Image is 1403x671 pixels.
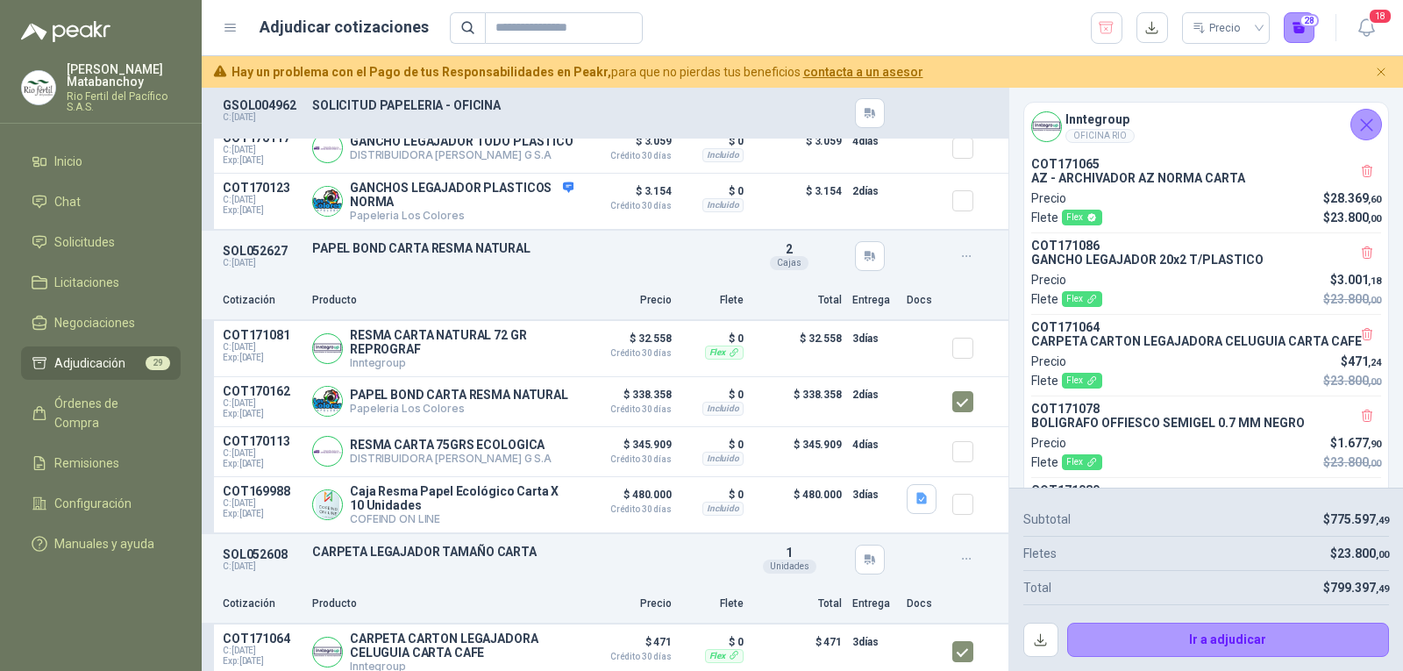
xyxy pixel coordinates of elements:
span: Exp: [DATE] [223,155,302,166]
span: 1 [786,546,793,560]
span: 23.800 [1330,211,1381,225]
a: Configuración [21,487,181,520]
a: Órdenes de Compra [21,387,181,439]
p: $ [1323,189,1381,208]
p: GANCHOS LEGAJADOR PLASTICOS NORMA [350,181,573,209]
div: Incluido [702,502,744,516]
p: $ 338.358 [584,384,672,414]
p: $ 0 [682,632,744,653]
span: ,49 [1376,515,1389,526]
p: 4 días [852,131,896,152]
div: Flex [705,649,744,663]
div: Cajas [770,256,808,270]
a: Licitaciones [21,266,181,299]
span: ,00 [1368,458,1381,469]
p: CARPETA CARTON LEGAJADORA CELUGUIA CARTA CAFE [1031,334,1381,348]
p: $ 32.558 [584,328,672,358]
p: Subtotal [1023,510,1071,529]
p: Docs [907,292,942,309]
p: Precio [584,596,672,612]
p: DISTRIBUIDORA [PERSON_NAME] G S.A [350,148,573,161]
p: $ 345.909 [584,434,672,464]
span: ,00 [1368,295,1381,306]
img: Company Logo [313,490,342,519]
p: $ [1330,270,1381,289]
h1: Adjudicar cotizaciones [260,15,429,39]
span: Manuales y ayuda [54,534,154,553]
p: COT171081 [223,328,302,342]
p: Flete [682,596,744,612]
p: 4 días [852,434,896,455]
span: 23.800 [1330,292,1381,306]
span: para que no pierdas tus beneficios [231,62,923,82]
p: PAPEL BOND CARTA RESMA NATURAL [312,241,735,255]
p: Precio [1031,270,1066,289]
span: Remisiones [54,453,119,473]
div: OFICINA RIO [1065,129,1135,143]
p: Flete [1031,289,1102,309]
p: $ [1323,371,1381,390]
p: GSOL004962 [223,98,302,112]
span: Crédito 30 días [584,653,672,661]
span: 471 [1348,354,1381,368]
button: Ir a adjudicar [1067,623,1390,658]
p: Caja Resma Papel Ecológico Carta X 10 Unidades [350,484,573,512]
img: Company Logo [313,187,342,216]
p: Inntegroup [350,356,573,369]
span: ,60 [1368,194,1381,205]
div: Flex [1062,291,1102,307]
p: $ 32.558 [754,328,842,369]
p: $ 345.909 [754,434,842,469]
p: RESMA CARTA NATURAL 72 GR REPROGRAF [350,328,573,356]
span: Configuración [54,494,132,513]
span: 799.397 [1330,581,1389,595]
p: Fletes [1023,544,1057,563]
a: Adjudicación29 [21,346,181,380]
img: Company Logo [1032,112,1061,141]
p: Flete [1031,371,1102,390]
div: Incluido [702,452,744,466]
span: 3.001 [1337,273,1381,287]
span: C: [DATE] [223,498,302,509]
p: Entrega [852,596,896,612]
div: Incluido [702,402,744,416]
span: Exp: [DATE] [223,509,302,519]
span: 23.800 [1330,374,1381,388]
b: Hay un problema con el Pago de tus Responsabilidades en Peakr, [231,65,611,79]
span: Chat [54,192,81,211]
div: Flex [705,346,744,360]
p: Cotización [223,596,302,612]
p: $ [1323,208,1381,227]
span: 29 [146,356,170,370]
button: 28 [1284,12,1315,44]
span: Inicio [54,152,82,171]
p: COT171064 [1031,320,1381,334]
p: DISTRIBUIDORA [PERSON_NAME] G S.A [350,452,552,465]
p: $ 471 [584,632,672,661]
p: PAPEL BOND CARTA RESMA NATURAL [350,388,568,402]
span: Negociaciones [54,313,135,332]
p: Precio [584,292,672,309]
span: C: [DATE] [223,145,302,155]
span: C: [DATE] [223,195,302,205]
p: Precio [1031,352,1066,371]
p: COT171065 [1031,157,1381,171]
div: Flex [1062,210,1102,225]
a: Remisiones [21,446,181,480]
p: $ 3.059 [584,131,672,161]
div: Company LogoInntegroupOFICINA RIO [1024,103,1388,150]
span: C: [DATE] [223,448,302,459]
a: Manuales y ayuda [21,527,181,560]
a: Negociaciones [21,306,181,339]
img: Company Logo [313,638,342,667]
img: Company Logo [313,334,342,363]
p: Precio [1031,433,1066,453]
p: Total [754,292,842,309]
h4: Inntegroup [1065,110,1135,129]
p: $ [1330,544,1389,563]
p: Docs [907,596,942,612]
span: 1.677 [1337,436,1381,450]
p: $ 3.059 [754,131,842,166]
p: GANCHO LEGAJADOR TODO PLASTICO [350,134,573,148]
p: $ [1323,578,1389,597]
